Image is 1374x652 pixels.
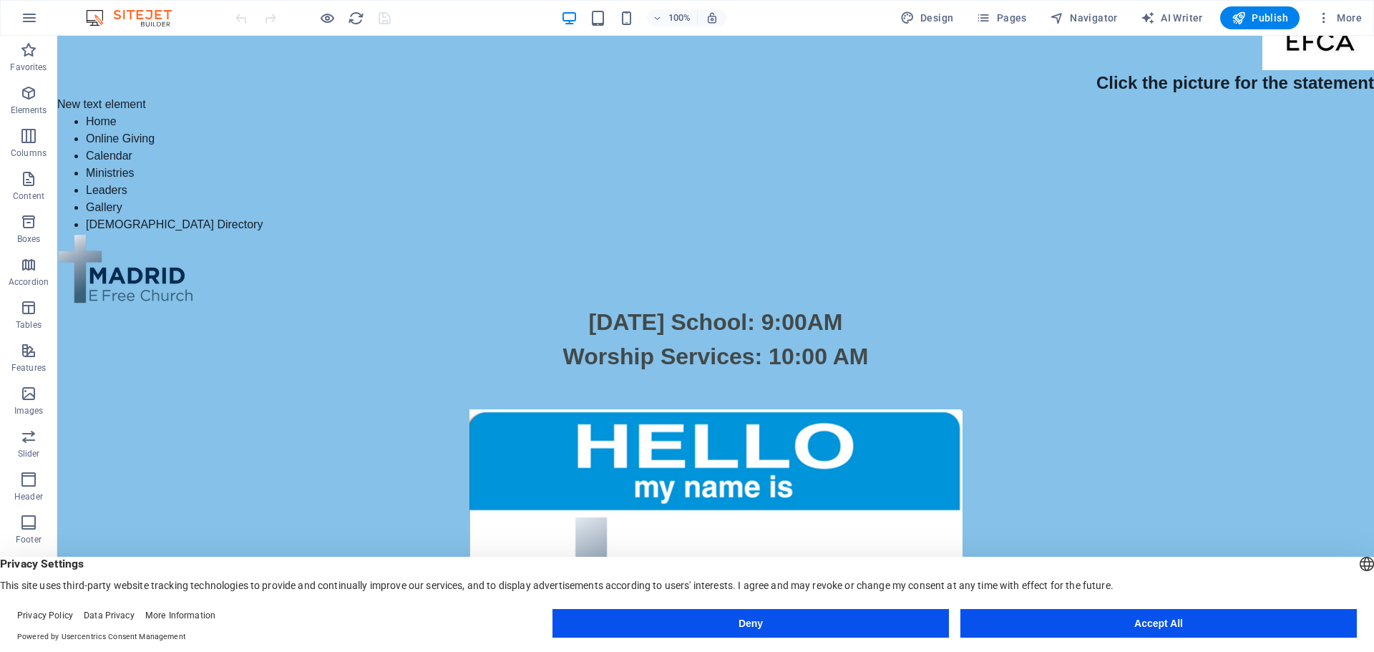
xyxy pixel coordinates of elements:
[1135,6,1209,29] button: AI Writer
[347,9,364,26] button: reload
[1232,11,1288,25] span: Publish
[668,9,691,26] h6: 100%
[1050,11,1118,25] span: Navigator
[18,448,40,459] p: Slider
[11,104,47,116] p: Elements
[1044,6,1124,29] button: Navigator
[1141,11,1203,25] span: AI Writer
[10,62,47,73] p: Favorites
[82,9,190,26] img: Editor Logo
[9,276,49,288] p: Accordion
[318,9,336,26] button: Click here to leave preview mode and continue editing
[16,319,42,331] p: Tables
[11,147,47,159] p: Columns
[970,6,1032,29] button: Pages
[11,362,46,374] p: Features
[17,233,41,245] p: Boxes
[895,6,960,29] button: Design
[14,491,43,502] p: Header
[1311,6,1368,29] button: More
[706,11,718,24] i: On resize automatically adjust zoom level to fit chosen device.
[976,11,1026,25] span: Pages
[1317,11,1362,25] span: More
[900,11,954,25] span: Design
[16,534,42,545] p: Footer
[895,6,960,29] div: Design (Ctrl+Alt+Y)
[647,9,698,26] button: 100%
[14,405,44,417] p: Images
[1220,6,1300,29] button: Publish
[13,190,44,202] p: Content
[348,10,364,26] i: Reload page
